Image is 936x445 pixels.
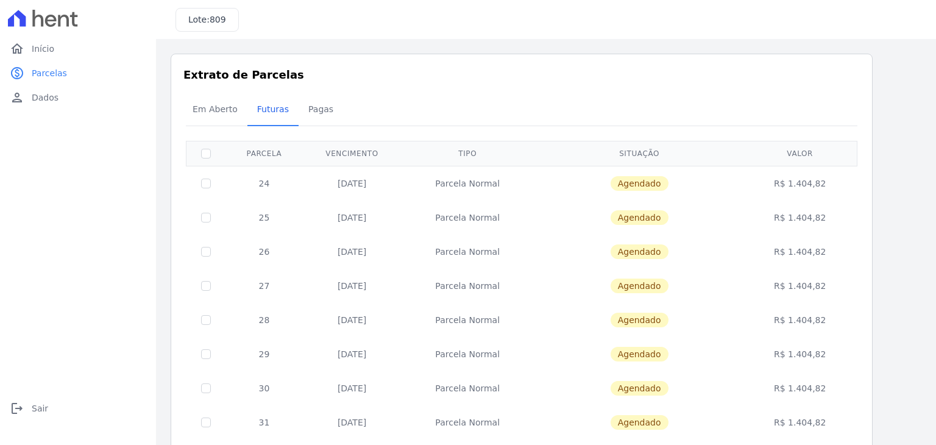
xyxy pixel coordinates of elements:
span: Agendado [611,279,668,293]
td: 25 [225,201,303,235]
span: Agendado [611,415,668,430]
td: Parcela Normal [401,235,534,269]
th: Vencimento [303,141,401,166]
i: home [10,41,24,56]
span: Dados [32,91,58,104]
span: Agendado [611,381,668,396]
span: Futuras [250,97,296,121]
td: Parcela Normal [401,201,534,235]
a: logoutSair [5,396,151,421]
span: Sair [32,402,48,415]
a: Em Aberto [183,94,247,126]
td: Parcela Normal [401,371,534,405]
a: paidParcelas [5,61,151,85]
span: Início [32,43,54,55]
a: homeInício [5,37,151,61]
i: logout [10,401,24,416]
th: Tipo [401,141,534,166]
i: person [10,90,24,105]
td: R$ 1.404,82 [745,405,856,440]
td: R$ 1.404,82 [745,337,856,371]
td: 31 [225,405,303,440]
th: Valor [745,141,856,166]
td: Parcela Normal [401,405,534,440]
span: Agendado [611,313,668,327]
span: Agendado [611,176,668,191]
i: paid [10,66,24,80]
td: R$ 1.404,82 [745,371,856,405]
h3: Extrato de Parcelas [183,66,860,83]
td: 27 [225,269,303,303]
td: 24 [225,166,303,201]
td: Parcela Normal [401,303,534,337]
span: 809 [210,15,226,24]
td: [DATE] [303,337,401,371]
td: 28 [225,303,303,337]
td: 30 [225,371,303,405]
td: Parcela Normal [401,269,534,303]
td: R$ 1.404,82 [745,166,856,201]
td: R$ 1.404,82 [745,303,856,337]
td: Parcela Normal [401,337,534,371]
td: [DATE] [303,201,401,235]
td: 29 [225,337,303,371]
h3: Lote: [188,13,226,26]
span: Agendado [611,347,668,361]
a: Futuras [247,94,299,126]
span: Agendado [611,210,668,225]
a: personDados [5,85,151,110]
span: Agendado [611,244,668,259]
span: Parcelas [32,67,67,79]
td: 26 [225,235,303,269]
td: [DATE] [303,303,401,337]
td: [DATE] [303,166,401,201]
th: Situação [534,141,745,166]
td: [DATE] [303,269,401,303]
a: Pagas [299,94,343,126]
td: R$ 1.404,82 [745,235,856,269]
th: Parcela [225,141,303,166]
td: Parcela Normal [401,166,534,201]
td: [DATE] [303,405,401,440]
td: [DATE] [303,371,401,405]
td: [DATE] [303,235,401,269]
td: R$ 1.404,82 [745,269,856,303]
td: R$ 1.404,82 [745,201,856,235]
span: Em Aberto [185,97,245,121]
span: Pagas [301,97,341,121]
